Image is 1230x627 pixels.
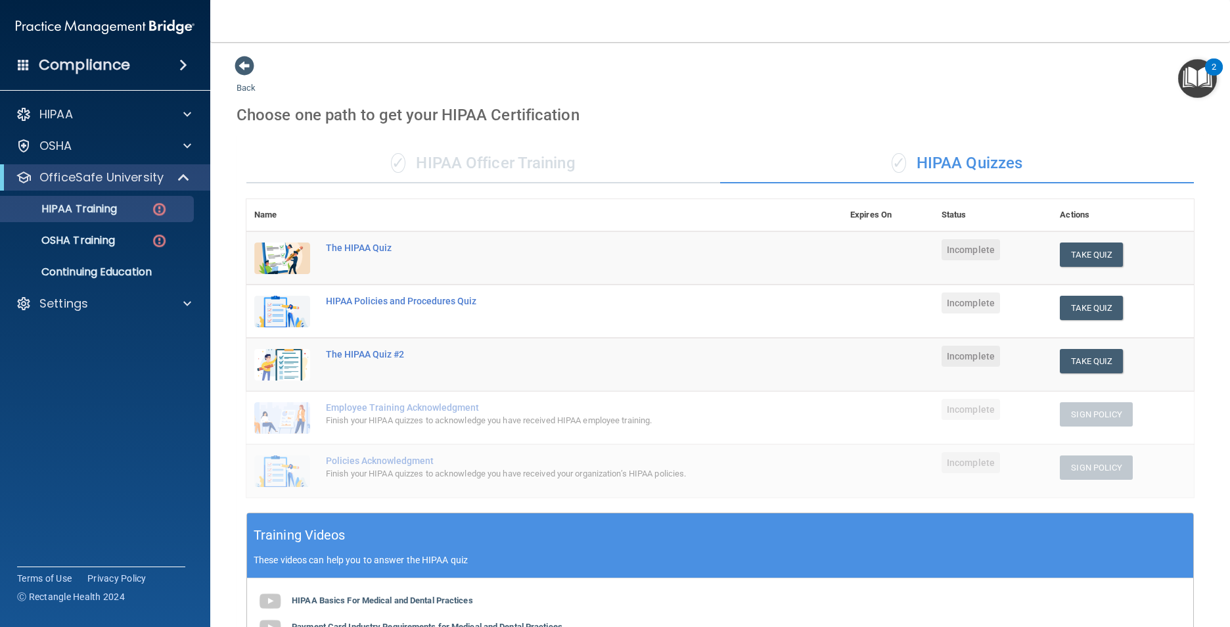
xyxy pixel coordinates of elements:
[391,153,405,173] span: ✓
[942,452,1000,473] span: Incomplete
[1060,296,1123,320] button: Take Quiz
[16,14,194,40] img: PMB logo
[246,144,720,183] div: HIPAA Officer Training
[39,56,130,74] h4: Compliance
[9,234,115,247] p: OSHA Training
[934,199,1052,231] th: Status
[9,202,117,216] p: HIPAA Training
[942,346,1000,367] span: Incomplete
[326,243,777,253] div: The HIPAA Quiz
[16,106,191,122] a: HIPAA
[151,233,168,249] img: danger-circle.6113f641.png
[16,138,191,154] a: OSHA
[942,239,1000,260] span: Incomplete
[17,572,72,585] a: Terms of Use
[1212,67,1216,84] div: 2
[254,524,346,547] h5: Training Videos
[1060,243,1123,267] button: Take Quiz
[257,588,283,615] img: gray_youtube_icon.38fcd6cc.png
[39,138,72,154] p: OSHA
[151,201,168,218] img: danger-circle.6113f641.png
[39,170,164,185] p: OfficeSafe University
[1060,455,1133,480] button: Sign Policy
[1003,534,1214,586] iframe: Drift Widget Chat Controller
[1178,59,1217,98] button: Open Resource Center, 2 new notifications
[1060,349,1123,373] button: Take Quiz
[326,413,777,429] div: Finish your HIPAA quizzes to acknowledge you have received HIPAA employee training.
[237,67,256,93] a: Back
[39,296,88,312] p: Settings
[326,349,777,360] div: The HIPAA Quiz #2
[246,199,318,231] th: Name
[292,595,473,605] b: HIPAA Basics For Medical and Dental Practices
[942,399,1000,420] span: Incomplete
[326,466,777,482] div: Finish your HIPAA quizzes to acknowledge you have received your organization’s HIPAA policies.
[16,170,191,185] a: OfficeSafe University
[16,296,191,312] a: Settings
[1060,402,1133,427] button: Sign Policy
[720,144,1194,183] div: HIPAA Quizzes
[9,266,188,279] p: Continuing Education
[842,199,934,231] th: Expires On
[254,555,1187,565] p: These videos can help you to answer the HIPAA quiz
[326,402,777,413] div: Employee Training Acknowledgment
[17,590,125,603] span: Ⓒ Rectangle Health 2024
[892,153,906,173] span: ✓
[326,455,777,466] div: Policies Acknowledgment
[942,292,1000,313] span: Incomplete
[326,296,777,306] div: HIPAA Policies and Procedures Quiz
[39,106,73,122] p: HIPAA
[87,572,147,585] a: Privacy Policy
[1052,199,1194,231] th: Actions
[237,96,1204,134] div: Choose one path to get your HIPAA Certification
